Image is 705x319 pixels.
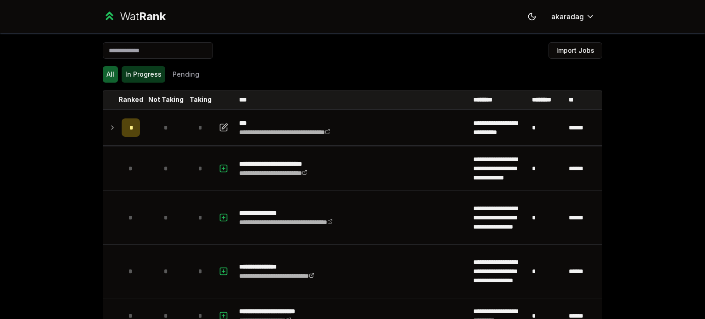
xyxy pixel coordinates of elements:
p: Taking [190,95,212,104]
button: akaradag [544,8,602,25]
span: Rank [139,10,166,23]
button: Pending [169,66,203,83]
p: Ranked [118,95,143,104]
button: In Progress [122,66,165,83]
span: akaradag [551,11,584,22]
button: Import Jobs [548,42,602,59]
a: WatRank [103,9,166,24]
div: Wat [120,9,166,24]
p: Not Taking [148,95,184,104]
button: All [103,66,118,83]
